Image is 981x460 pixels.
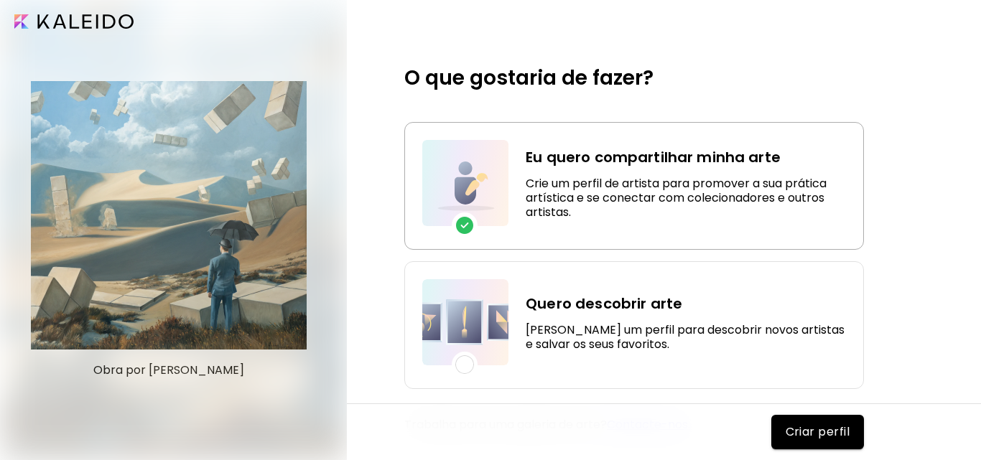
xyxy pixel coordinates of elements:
[526,146,846,168] h4: Eu quero compartilhar minha arte
[422,279,508,365] img: illustration
[771,415,865,449] button: Criar perfil
[786,423,850,441] span: Criar perfil
[422,140,508,226] img: illustration
[526,293,846,314] h4: Quero descobrir arte
[526,177,846,220] h5: Crie um perfil de artista para promover a sua prática artística e se conectar com colecionadores ...
[526,323,846,352] h5: [PERSON_NAME] um perfil para descobrir novos artistas e salvar os seus favoritos.
[456,217,473,234] img: Check Mark
[404,63,654,93] h5: O que gostaria de fazer?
